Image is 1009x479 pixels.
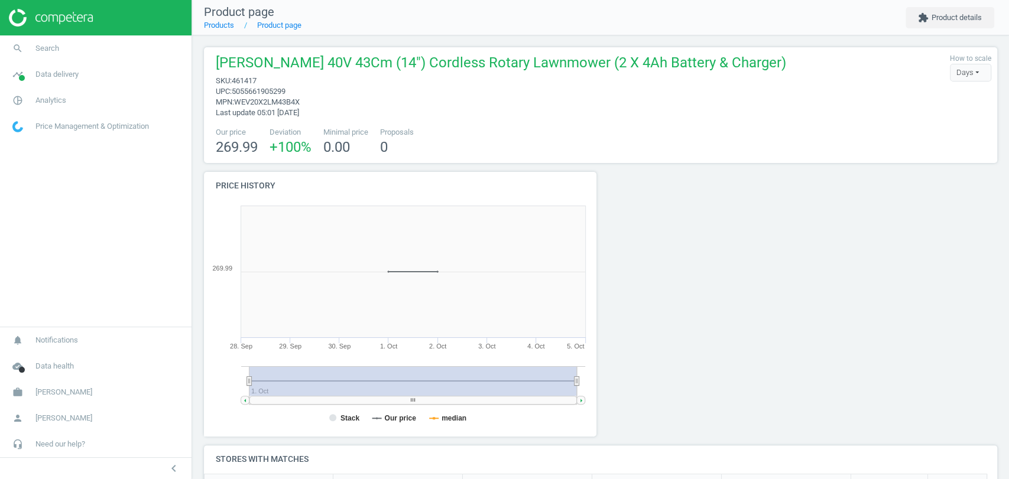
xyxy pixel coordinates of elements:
[9,9,93,27] img: ajHJNr6hYgQAAAAASUVORK5CYII=
[279,343,301,350] tspan: 29. Sep
[527,343,544,350] tspan: 4. Oct
[234,97,300,106] span: WEV20X2LM43B4X
[478,343,495,350] tspan: 3. Oct
[7,407,29,429] i: person
[35,43,59,54] span: Search
[906,7,994,28] button: extensionProduct details
[216,108,299,117] span: Last update 05:01 [DATE]
[216,97,234,106] span: mpn :
[232,76,257,85] span: 461417
[328,343,351,350] tspan: 30. Sep
[216,76,232,85] span: sku :
[167,461,181,475] i: chevron_left
[216,87,232,96] span: upc :
[12,121,23,132] img: wGWNvw8QSZomAAAAABJRU5ErkJggg==
[384,414,416,422] tspan: Our price
[216,53,786,76] span: [PERSON_NAME] 40V 43Cm (14") Cordless Rotary Lawnmower (2 X 4Ah Battery & Charger)
[7,37,29,60] i: search
[7,89,29,112] i: pie_chart_outlined
[212,265,232,272] text: 269.99
[323,139,350,155] span: 0.00
[35,335,78,346] span: Notifications
[204,21,234,30] a: Products
[204,5,274,19] span: Product page
[35,69,79,80] span: Data delivery
[950,54,991,64] label: How to scale
[204,445,997,473] h4: Stores with matches
[35,413,92,423] span: [PERSON_NAME]
[216,127,258,138] span: Our price
[270,127,312,138] span: Deviation
[204,172,596,200] h4: Price history
[7,63,29,86] i: timeline
[340,414,359,422] tspan: Stack
[35,95,66,106] span: Analytics
[270,139,312,155] span: +100 %
[230,343,252,350] tspan: 28. Sep
[567,343,584,350] tspan: 5. Oct
[323,127,368,138] span: Minimal price
[380,343,397,350] tspan: 1. Oct
[380,127,414,138] span: Proposals
[232,87,285,96] span: 5055661905299
[216,139,258,155] span: 269.99
[7,381,29,403] i: work
[7,433,29,455] i: headset_mic
[35,361,74,372] span: Data health
[7,329,29,351] i: notifications
[429,343,446,350] tspan: 2. Oct
[442,414,466,422] tspan: median
[918,12,929,23] i: extension
[159,461,189,476] button: chevron_left
[257,21,301,30] a: Product page
[35,121,149,132] span: Price Management & Optimization
[950,64,991,82] div: Days
[35,387,92,397] span: [PERSON_NAME]
[35,439,85,449] span: Need our help?
[7,355,29,377] i: cloud_done
[380,139,388,155] span: 0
